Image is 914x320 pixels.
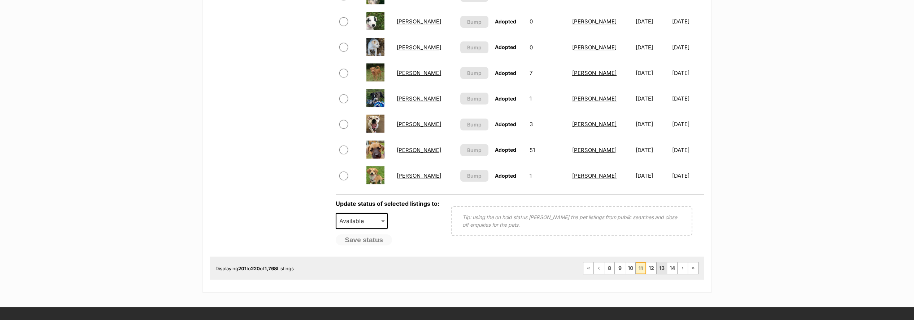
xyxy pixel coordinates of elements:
img: Bonnie [366,89,384,107]
td: [DATE] [632,138,671,163]
a: [PERSON_NAME] [397,147,441,154]
img: Bonnie [366,115,384,133]
td: 51 [527,138,569,163]
a: [PERSON_NAME] [572,121,617,128]
strong: 201 [238,266,247,271]
a: Previous page [594,262,604,274]
td: 1 [527,163,569,188]
span: Adopted [495,70,516,76]
span: Adopted [495,18,516,25]
a: First page [583,262,593,274]
a: [PERSON_NAME] [397,121,441,128]
a: [PERSON_NAME] [397,95,441,102]
span: Bump [467,44,482,51]
a: [PERSON_NAME] [572,147,617,154]
span: Bump [467,18,482,26]
span: Bump [467,146,482,154]
button: Bump [460,67,489,79]
td: 3 [527,112,569,137]
a: Next page [678,262,688,274]
td: [DATE] [632,61,671,85]
img: Bonnie [366,63,384,81]
td: [DATE] [672,112,703,137]
td: 1 [527,86,569,111]
a: [PERSON_NAME] [397,70,441,76]
strong: 1,768 [265,266,277,271]
a: Last page [688,262,698,274]
td: [DATE] [672,35,703,60]
a: Page 8 [604,262,614,274]
span: Bump [467,95,482,102]
a: [PERSON_NAME] [572,95,617,102]
span: Adopted [495,121,516,127]
td: [DATE] [632,86,671,111]
span: Page 11 [636,262,646,274]
button: Bump [460,41,489,53]
button: Bump [460,119,489,130]
nav: Pagination [583,262,698,274]
a: [PERSON_NAME] [572,18,617,25]
td: [DATE] [632,112,671,137]
img: Bonnie [366,141,384,159]
td: [DATE] [672,86,703,111]
td: 0 [527,9,569,34]
a: [PERSON_NAME] [397,44,441,51]
td: [DATE] [632,163,671,188]
a: [PERSON_NAME] [397,18,441,25]
td: [DATE] [632,9,671,34]
td: [DATE] [672,61,703,85]
td: [DATE] [632,35,671,60]
a: Page 13 [657,262,667,274]
strong: 220 [251,266,260,271]
img: Bonnie [366,166,384,184]
span: Bump [467,172,482,179]
button: Save status [336,234,392,246]
img: Bonnie [366,38,384,56]
img: Bonnie [366,12,384,30]
span: Bump [467,121,482,128]
span: Bump [467,69,482,77]
button: Bump [460,93,489,105]
td: [DATE] [672,9,703,34]
span: Available [336,216,371,226]
td: 7 [527,61,569,85]
span: Adopted [495,173,516,179]
p: Tip: using the on hold status [PERSON_NAME] the pet listings from public searches and close off e... [462,213,681,228]
td: [DATE] [672,163,703,188]
span: Displaying to of Listings [216,266,294,271]
a: [PERSON_NAME] [572,172,617,179]
span: Adopted [495,95,516,102]
a: [PERSON_NAME] [572,70,617,76]
label: Update status of selected listings to: [336,200,439,207]
button: Bump [460,170,489,182]
span: Adopted [495,44,516,50]
span: Adopted [495,147,516,153]
a: [PERSON_NAME] [572,44,617,51]
td: [DATE] [672,138,703,163]
td: 0 [527,35,569,60]
button: Bump [460,144,489,156]
a: Page 10 [625,262,635,274]
a: [PERSON_NAME] [397,172,441,179]
span: Available [336,213,388,229]
a: Page 12 [646,262,656,274]
a: Page 14 [667,262,677,274]
button: Bump [460,16,489,28]
a: Page 9 [615,262,625,274]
